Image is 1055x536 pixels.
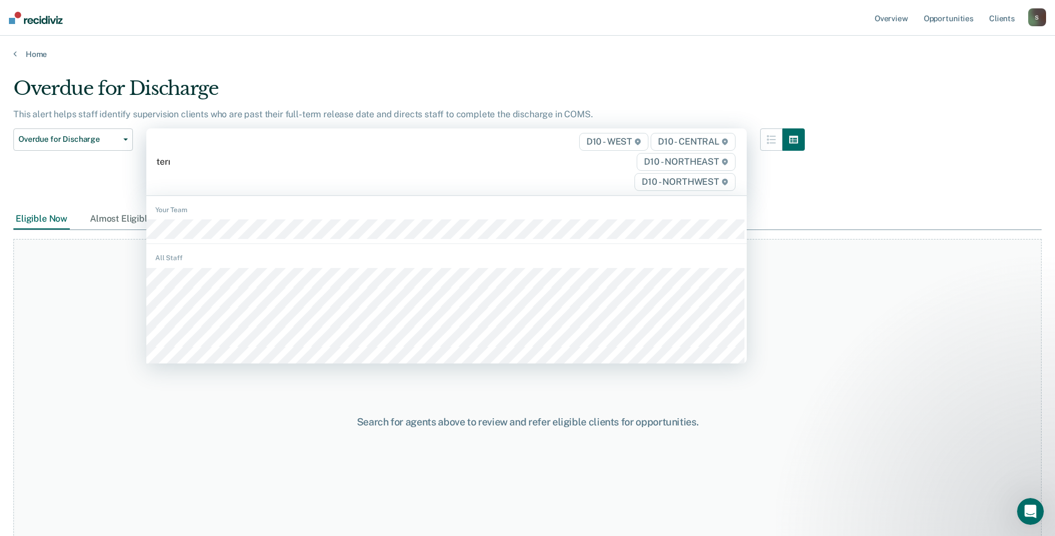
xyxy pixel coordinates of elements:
div: Almost Eligible [88,209,155,229]
div: Overdue for Discharge [13,77,805,109]
a: Home [13,49,1042,59]
div: Your Team [146,205,747,215]
iframe: Intercom live chat [1017,498,1044,525]
div: Search for agents above to review and refer eligible clients for opportunities. [271,416,785,428]
p: This alert helps staff identify supervision clients who are past their full-term release date and... [13,109,593,119]
span: D10 - WEST [579,133,648,151]
span: D10 - NORTHWEST [634,173,735,191]
button: Overdue for Discharge [13,128,133,151]
span: D10 - CENTRAL [651,133,736,151]
span: D10 - NORTHEAST [637,153,735,171]
div: Eligible Now [13,209,70,229]
button: S [1028,8,1046,26]
img: Recidiviz [9,12,63,24]
span: Overdue for Discharge [18,135,119,144]
div: All Staff [146,253,747,263]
